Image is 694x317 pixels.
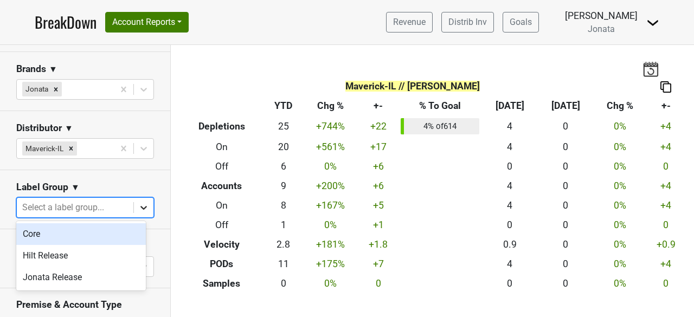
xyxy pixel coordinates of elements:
[71,181,80,194] span: ▼
[35,11,97,34] a: BreakDown
[481,116,537,138] td: 4
[265,254,303,274] td: 11
[345,81,480,92] span: Maverick-IL // [PERSON_NAME]
[481,137,537,157] td: 4
[646,235,686,254] td: +0.9
[358,235,399,254] td: +1.8
[481,96,537,116] th: [DATE]
[179,137,265,157] th: On
[594,254,646,274] td: 0 %
[646,254,686,274] td: +4
[538,196,594,215] td: 0
[50,82,62,96] div: Remove Jonata
[16,245,146,267] div: Hilt Release
[16,267,146,288] div: Jonata Release
[179,235,265,254] th: Velocity
[65,141,77,156] div: Remove Maverick-IL
[538,157,594,176] td: 0
[303,235,358,254] td: +181 %
[358,96,399,116] th: +-
[481,176,537,196] td: 4
[179,157,265,176] th: Off
[303,196,358,215] td: +167 %
[265,96,303,116] th: YTD
[646,157,686,176] td: 0
[303,274,358,293] td: 0 %
[398,96,481,116] th: % To Goal
[303,254,358,274] td: +175 %
[16,182,68,193] h3: Label Group
[303,157,358,176] td: 0 %
[265,215,303,235] td: 1
[594,196,646,215] td: 0 %
[588,24,615,34] span: Jonata
[594,116,646,138] td: 0 %
[538,254,594,274] td: 0
[481,196,537,215] td: 4
[646,196,686,215] td: +4
[646,16,659,29] img: Dropdown Menu
[16,223,146,245] div: Core
[179,176,265,196] th: Accounts
[358,137,399,157] td: +17
[594,176,646,196] td: 0 %
[358,274,399,293] td: 0
[481,157,537,176] td: 0
[265,137,303,157] td: 20
[594,96,646,116] th: Chg %
[179,196,265,215] th: On
[538,215,594,235] td: 0
[386,12,433,33] a: Revenue
[358,157,399,176] td: +6
[646,176,686,196] td: +4
[538,137,594,157] td: 0
[105,12,189,33] button: Account Reports
[303,96,358,116] th: Chg %
[538,235,594,254] td: 0
[16,63,46,75] h3: Brands
[481,215,537,235] td: 0
[538,96,594,116] th: [DATE]
[646,96,686,116] th: +-
[594,274,646,293] td: 0 %
[303,176,358,196] td: +200 %
[646,274,686,293] td: 0
[303,116,358,138] td: +744 %
[646,116,686,138] td: +4
[481,254,537,274] td: 4
[22,82,50,96] div: Jonata
[538,116,594,138] td: 0
[22,141,65,156] div: Maverick-IL
[65,122,73,135] span: ▼
[179,274,265,293] th: Samples
[358,116,399,138] td: +22
[358,215,399,235] td: +1
[594,215,646,235] td: 0 %
[16,122,62,134] h3: Distributor
[265,176,303,196] td: 9
[565,9,638,23] div: [PERSON_NAME]
[646,215,686,235] td: 0
[642,61,659,76] img: last_updated_date
[265,157,303,176] td: 6
[16,299,154,310] h3: Premise & Account Type
[441,12,494,33] a: Distrib Inv
[265,196,303,215] td: 8
[481,274,537,293] td: 0
[594,235,646,254] td: 0 %
[503,12,539,33] a: Goals
[358,254,399,274] td: +7
[49,63,57,76] span: ▼
[303,215,358,235] td: 0 %
[265,116,303,138] td: 25
[660,81,671,93] img: Copy to clipboard
[358,196,399,215] td: +5
[358,176,399,196] td: +6
[481,235,537,254] td: 0.9
[594,137,646,157] td: 0 %
[265,274,303,293] td: 0
[179,215,265,235] th: Off
[179,116,265,138] th: Depletions
[594,157,646,176] td: 0 %
[538,176,594,196] td: 0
